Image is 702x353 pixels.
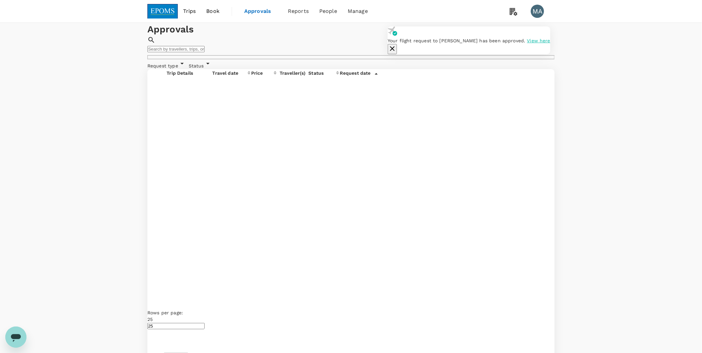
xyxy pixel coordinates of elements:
[388,38,525,43] span: Your flight request to [PERSON_NAME] has been approved.
[147,63,178,68] span: Request type
[308,70,324,76] div: Status
[348,7,368,15] span: Manage
[147,309,205,316] p: Rows per page:
[527,38,550,43] span: View here
[147,316,205,323] div: 25
[5,327,26,348] iframe: Button to launch messaging window
[531,5,544,18] div: MA
[340,70,371,76] div: Request date
[147,23,555,36] h1: Approvals
[189,63,204,68] span: Status
[319,7,337,15] span: People
[288,7,309,15] span: Reports
[277,70,308,76] p: Traveller(s)
[147,46,205,52] input: Search by travellers, trips, or destination
[189,59,212,69] div: Status
[244,7,277,15] span: Approvals
[147,4,178,19] img: EPOMS SDN BHD
[147,59,186,69] div: Request type
[183,7,196,15] span: Trips
[213,70,239,76] div: Travel date
[388,26,397,36] img: flight-approved
[206,7,219,15] span: Book
[148,70,212,76] p: Trip Details
[251,70,263,76] div: Price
